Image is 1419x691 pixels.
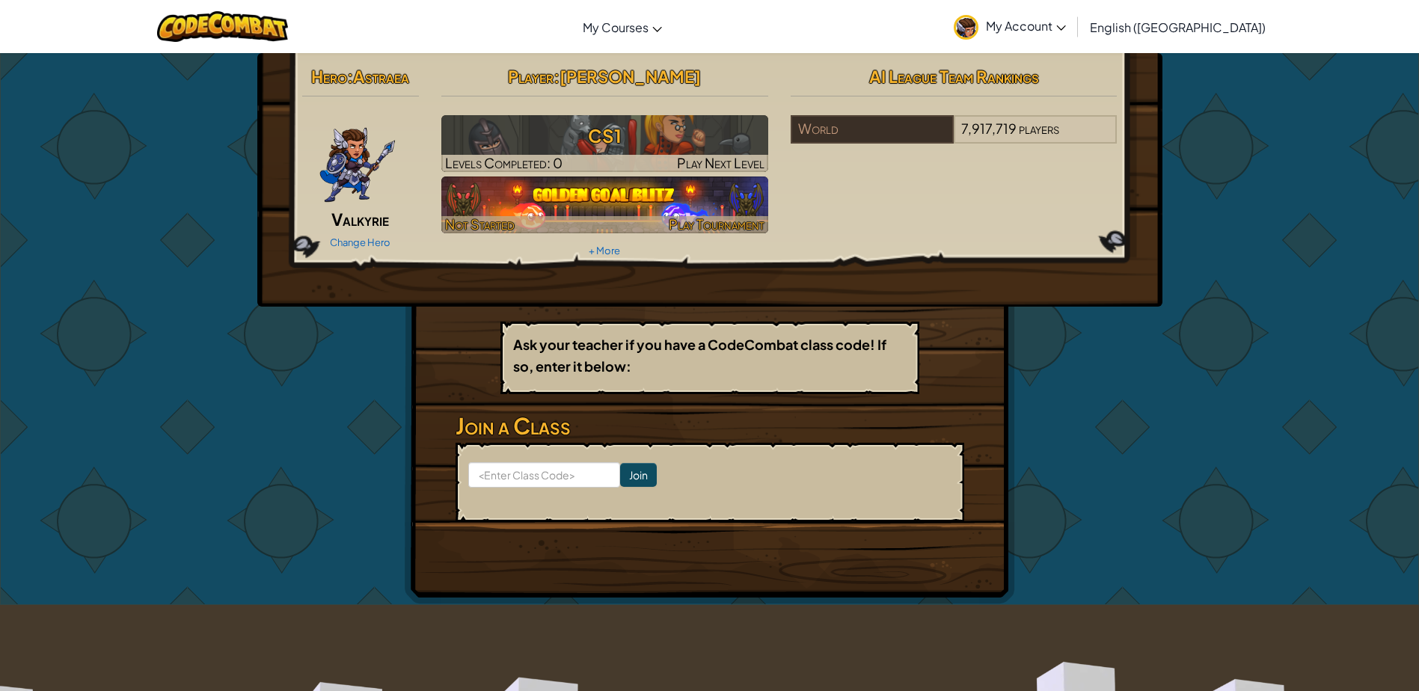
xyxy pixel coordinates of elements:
[1082,7,1273,47] a: English ([GEOGRAPHIC_DATA])
[353,66,409,87] span: Astraea
[445,215,515,233] span: Not Started
[1019,120,1059,137] span: players
[319,115,396,205] img: ValkyriePose.png
[560,66,701,87] span: [PERSON_NAME]
[669,215,764,233] span: Play Tournament
[954,15,978,40] img: avatar
[441,119,768,153] h3: CS1
[441,115,768,172] a: Play Next Level
[791,129,1118,147] a: World7,917,719players
[331,209,389,230] span: Valkyrie
[330,236,390,248] a: Change Hero
[986,18,1066,34] span: My Account
[554,66,560,87] span: :
[1090,19,1266,35] span: English ([GEOGRAPHIC_DATA])
[513,336,886,375] b: Ask your teacher if you have a CodeCombat class code! If so, enter it below:
[961,120,1017,137] span: 7,917,719
[677,154,764,171] span: Play Next Level
[468,462,620,488] input: <Enter Class Code>
[441,176,768,233] a: Not StartedPlay Tournament
[441,176,768,233] img: Golden Goal
[869,66,1039,87] span: AI League Team Rankings
[441,115,768,172] img: CS1
[508,66,554,87] span: Player
[946,3,1073,50] a: My Account
[456,409,964,443] h3: Join a Class
[575,7,669,47] a: My Courses
[347,66,353,87] span: :
[311,66,347,87] span: Hero
[583,19,649,35] span: My Courses
[445,154,563,171] span: Levels Completed: 0
[791,115,954,144] div: World
[589,245,620,257] a: + More
[620,463,657,487] input: Join
[157,11,288,42] img: CodeCombat logo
